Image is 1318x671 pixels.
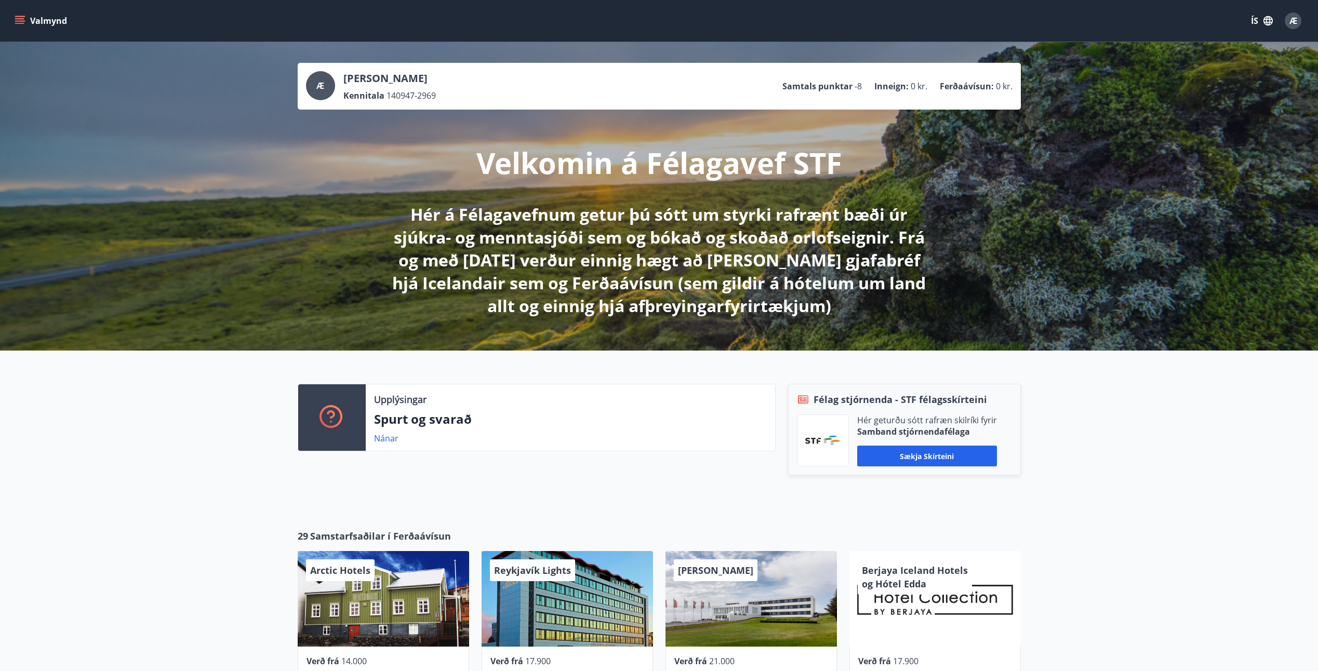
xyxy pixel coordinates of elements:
[805,436,841,445] img: vjCaq2fThgY3EUYqSgpjEiBg6WP39ov69hlhuPVN.png
[1289,15,1297,26] span: Æ
[525,655,551,667] span: 17.900
[940,80,994,92] p: Ferðaávísun :
[341,655,367,667] span: 14.000
[387,90,436,101] span: 140947-2969
[855,80,862,92] span: -8
[374,410,767,428] p: Spurt og svarað
[1281,8,1306,33] button: Æ
[343,71,436,86] p: [PERSON_NAME]
[782,80,853,92] p: Samtals punktar
[385,203,934,317] p: Hér á Félagavefnum getur þú sótt um styrki rafrænt bæði úr sjúkra- og menntasjóði sem og bókað og...
[814,393,987,406] span: Félag stjórnenda - STF félagsskírteini
[1245,11,1279,30] button: ÍS
[893,655,918,667] span: 17.900
[709,655,735,667] span: 21.000
[343,90,384,101] p: Kennitala
[674,655,707,667] span: Verð frá
[476,143,842,182] p: Velkomin á Félagavef STF
[857,414,997,426] p: Hér geturðu sótt rafræn skilríki fyrir
[374,393,427,406] p: Upplýsingar
[857,446,997,466] button: Sækja skírteini
[298,529,308,543] span: 29
[12,11,71,30] button: menu
[911,80,927,92] span: 0 kr.
[862,564,968,590] span: Berjaya Iceland Hotels og Hótel Edda
[494,564,571,576] span: Reykjavík Lights
[858,655,891,667] span: Verð frá
[307,655,339,667] span: Verð frá
[316,80,324,91] span: Æ
[857,426,997,437] p: Samband stjórnendafélaga
[310,564,370,576] span: Arctic Hotels
[996,80,1013,92] span: 0 kr.
[678,564,753,576] span: [PERSON_NAME]
[490,655,523,667] span: Verð frá
[310,529,451,543] span: Samstarfsaðilar í Ferðaávísun
[374,433,398,444] a: Nánar
[874,80,909,92] p: Inneign :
